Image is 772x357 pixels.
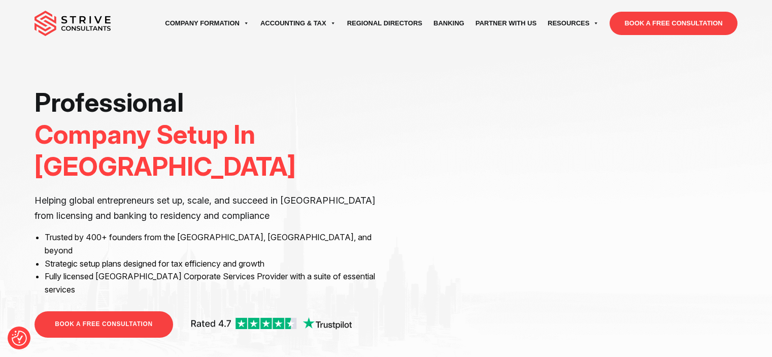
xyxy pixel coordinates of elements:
[610,12,737,35] a: BOOK A FREE CONSULTATION
[45,270,378,296] li: Fully licensed [GEOGRAPHIC_DATA] Corporate Services Provider with a suite of essential services
[35,11,111,36] img: main-logo.svg
[35,119,296,182] span: Company Setup In [GEOGRAPHIC_DATA]
[35,86,378,183] h1: Professional
[35,311,173,337] a: BOOK A FREE CONSULTATION
[45,231,378,257] li: Trusted by 400+ founders from the [GEOGRAPHIC_DATA], [GEOGRAPHIC_DATA], and beyond
[159,9,255,38] a: Company Formation
[12,331,27,346] button: Consent Preferences
[470,9,542,38] a: Partner with Us
[45,257,378,271] li: Strategic setup plans designed for tax efficiency and growth
[12,331,27,346] img: Revisit consent button
[255,9,342,38] a: Accounting & Tax
[342,9,428,38] a: Regional Directors
[542,9,605,38] a: Resources
[35,193,378,223] p: Helping global entrepreneurs set up, scale, and succeed in [GEOGRAPHIC_DATA] from licensing and b...
[428,9,470,38] a: Banking
[393,86,737,280] iframe: <br />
